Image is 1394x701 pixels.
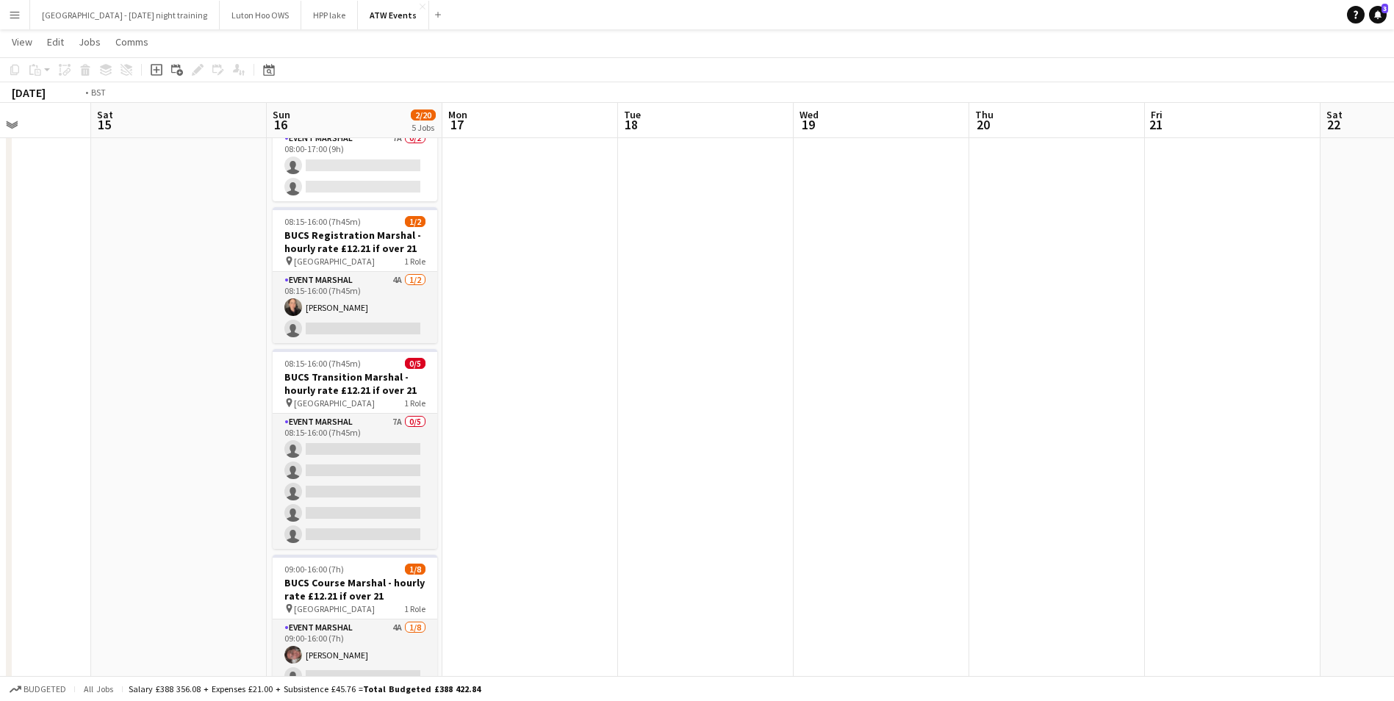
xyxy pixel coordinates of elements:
[1149,116,1163,133] span: 21
[975,108,994,121] span: Thu
[24,684,66,694] span: Budgeted
[404,256,425,267] span: 1 Role
[81,683,116,694] span: All jobs
[405,358,425,369] span: 0/5
[284,216,361,227] span: 08:15-16:00 (7h45m)
[47,35,64,48] span: Edit
[294,398,375,409] span: [GEOGRAPHIC_DATA]
[284,358,361,369] span: 08:15-16:00 (7h45m)
[358,1,429,29] button: ATW Events
[273,108,290,121] span: Sun
[129,683,481,694] div: Salary £388 356.08 + Expenses £21.00 + Subsistence £45.76 =
[273,272,437,343] app-card-role: Event Marshal4A1/208:15-16:00 (7h45m)[PERSON_NAME]
[273,130,437,201] app-card-role: Event Marshal7A0/208:00-17:00 (9h)
[973,116,994,133] span: 20
[220,1,301,29] button: Luton Hoo OWS
[404,398,425,409] span: 1 Role
[95,116,113,133] span: 15
[294,256,375,267] span: [GEOGRAPHIC_DATA]
[91,87,106,98] div: BST
[284,564,344,575] span: 09:00-16:00 (7h)
[800,108,819,121] span: Wed
[97,108,113,121] span: Sat
[273,229,437,255] h3: BUCS Registration Marshal - hourly rate £12.21 if over 21
[273,370,437,397] h3: BUCS Transition Marshal - hourly rate £12.21 if over 21
[404,603,425,614] span: 1 Role
[270,116,290,133] span: 16
[797,116,819,133] span: 19
[405,216,425,227] span: 1/2
[405,564,425,575] span: 1/8
[1382,4,1388,13] span: 3
[273,414,437,549] app-card-role: Event Marshal7A0/508:15-16:00 (7h45m)
[79,35,101,48] span: Jobs
[1326,108,1343,121] span: Sat
[41,32,70,51] a: Edit
[624,108,641,121] span: Tue
[7,681,68,697] button: Budgeted
[1324,116,1343,133] span: 22
[412,122,435,133] div: 5 Jobs
[12,85,46,100] div: [DATE]
[109,32,154,51] a: Comms
[301,1,358,29] button: HPP lake
[30,1,220,29] button: [GEOGRAPHIC_DATA] - [DATE] night training
[622,116,641,133] span: 18
[363,683,481,694] span: Total Budgeted £388 422.84
[294,603,375,614] span: [GEOGRAPHIC_DATA]
[273,207,437,343] app-job-card: 08:15-16:00 (7h45m)1/2BUCS Registration Marshal - hourly rate £12.21 if over 21 [GEOGRAPHIC_DATA]...
[6,32,38,51] a: View
[73,32,107,51] a: Jobs
[411,109,436,121] span: 2/20
[273,349,437,549] app-job-card: 08:15-16:00 (7h45m)0/5BUCS Transition Marshal - hourly rate £12.21 if over 21 [GEOGRAPHIC_DATA]1 ...
[273,576,437,603] h3: BUCS Course Marshal - hourly rate £12.21 if over 21
[446,116,467,133] span: 17
[1369,6,1387,24] a: 3
[115,35,148,48] span: Comms
[1151,108,1163,121] span: Fri
[448,108,467,121] span: Mon
[12,35,32,48] span: View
